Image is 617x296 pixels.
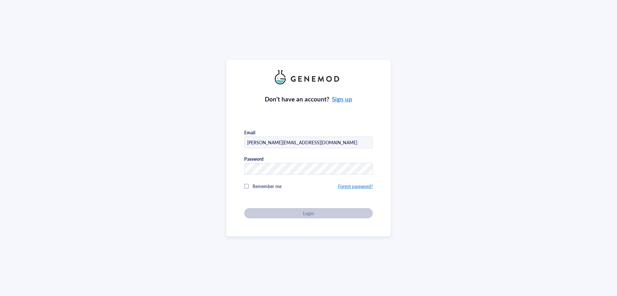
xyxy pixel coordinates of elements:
a: Sign up [332,95,352,103]
div: Email [244,129,255,135]
a: Forgot password? [338,183,373,189]
span: Remember me [253,183,282,189]
div: Don’t have an account? [265,95,353,104]
div: Password [244,156,264,162]
img: genemod_logo_light-BcqUzbGq.png [275,70,342,84]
